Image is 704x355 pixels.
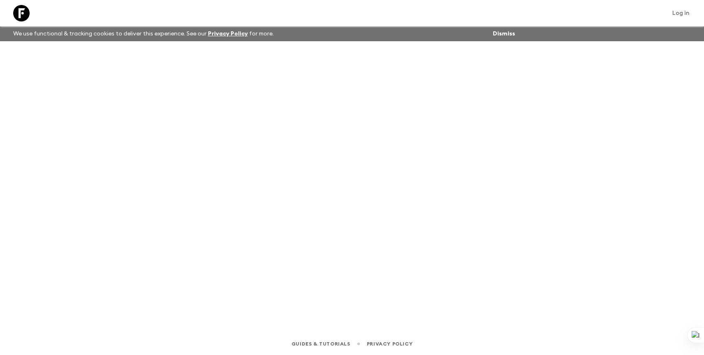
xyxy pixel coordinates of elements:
[10,26,277,41] p: We use functional & tracking cookies to deliver this experience. See our for more.
[291,339,350,348] a: Guides & Tutorials
[491,28,517,40] button: Dismiss
[208,31,248,37] a: Privacy Policy
[367,339,413,348] a: Privacy Policy
[668,7,694,19] a: Log in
